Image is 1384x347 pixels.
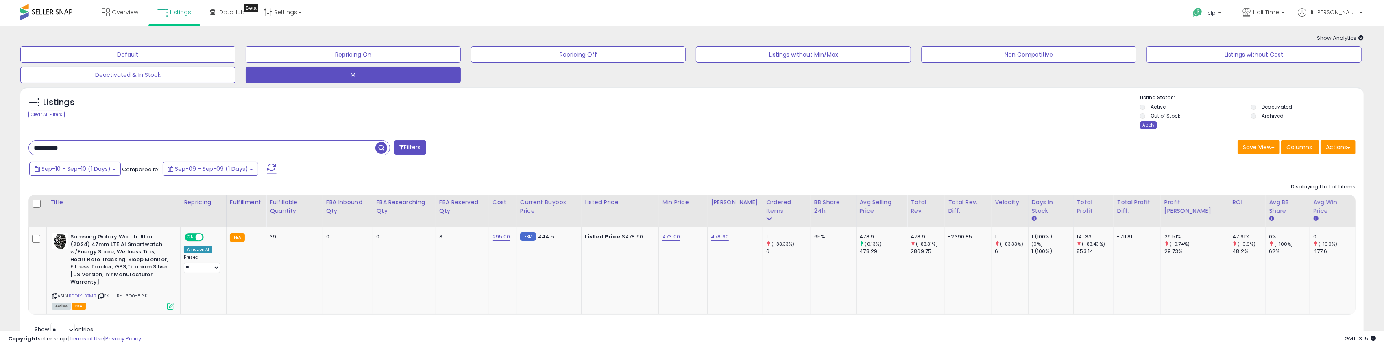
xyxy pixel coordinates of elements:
div: 6 [766,248,811,255]
img: 51aXySo2zkL._SL40_.jpg [52,233,68,249]
small: (-0.6%) [1238,241,1256,247]
div: 0 [376,233,429,240]
div: 477.6 [1313,248,1355,255]
small: (0%) [1032,241,1043,247]
div: Avg Selling Price [860,198,904,215]
div: 1 (100%) [1032,248,1073,255]
span: Overview [112,8,138,16]
div: 1 [995,233,1028,240]
div: Cost [493,198,513,207]
div: [PERSON_NAME] [711,198,759,207]
button: Sep-10 - Sep-10 (1 Days) [29,162,121,176]
span: OFF [203,234,216,241]
small: Avg Win Price. [1313,215,1318,223]
div: Total Rev. Diff. [948,198,988,215]
div: Amazon AI [184,246,212,253]
span: FBA [72,303,86,310]
div: 478.29 [860,248,907,255]
b: Samsung Galaxy Watch Ultra (2024) 47mm LTE AI Smartwatch w/Energy Score, Wellness Tips, Heart Rat... [70,233,169,288]
div: Fulfillment [230,198,263,207]
div: 0 [1313,233,1355,240]
div: 48.2% [1233,248,1266,255]
div: FBA Reserved Qty [439,198,486,215]
div: Avg Win Price [1313,198,1352,215]
div: Days In Stock [1032,198,1070,215]
button: Sep-09 - Sep-09 (1 Days) [163,162,258,176]
i: Get Help [1192,7,1203,17]
span: Sep-09 - Sep-09 (1 Days) [175,165,248,173]
span: 444.5 [538,233,554,240]
a: B0D1YLBBMB [69,292,96,299]
span: Hi [PERSON_NAME] [1308,8,1357,16]
span: 2025-09-10 13:15 GMT [1345,335,1376,343]
div: 853.14 [1077,248,1114,255]
div: FBA inbound Qty [326,198,370,215]
label: Active [1151,103,1166,110]
small: FBA [230,233,245,242]
small: (-100%) [1319,241,1337,247]
div: 65% [814,233,850,240]
span: Compared to: [122,166,159,173]
div: -711.81 [1117,233,1155,240]
a: Help [1186,1,1229,26]
div: 3 [439,233,483,240]
div: BB Share 24h. [814,198,853,215]
a: 478.90 [711,233,729,241]
small: (-83.33%) [772,241,794,247]
b: Listed Price: [585,233,622,240]
div: Displaying 1 to 1 of 1 items [1291,183,1356,191]
div: Ordered Items [766,198,807,215]
a: 473.00 [662,233,680,241]
button: Listings without Min/Max [696,46,911,63]
div: Preset: [184,255,220,273]
button: Repricing Off [471,46,686,63]
div: FBA Researching Qty [376,198,432,215]
span: All listings currently available for purchase on Amazon [52,303,71,310]
div: 2869.75 [911,248,944,255]
button: Filters [394,140,426,155]
div: 29.73% [1164,248,1229,255]
button: Save View [1238,140,1280,154]
a: Hi [PERSON_NAME] [1298,8,1363,26]
span: Half Time [1253,8,1279,16]
div: Tooltip anchor [244,4,258,12]
div: Velocity [995,198,1025,207]
small: (-83.43%) [1082,241,1105,247]
div: 478.9 [860,233,907,240]
a: Privacy Policy [105,335,141,343]
span: | SKU: JR-U3O0-8PIK [97,292,147,299]
small: Avg BB Share. [1269,215,1274,223]
small: Days In Stock. [1032,215,1037,223]
div: 6 [995,248,1028,255]
button: Default [20,46,235,63]
small: (-83.33%) [1000,241,1023,247]
strong: Copyright [8,335,38,343]
div: Profit [PERSON_NAME] [1164,198,1226,215]
div: -2390.85 [948,233,985,240]
div: seller snap | | [8,335,141,343]
button: Deactivated & In Stock [20,67,235,83]
div: $478.90 [585,233,652,240]
div: Repricing [184,198,223,207]
div: 478.9 [911,233,944,240]
label: Deactivated [1262,103,1292,110]
small: (0.13%) [865,241,882,247]
div: Current Buybox Price [520,198,578,215]
button: M [246,67,461,83]
div: 62% [1269,248,1310,255]
div: 29.51% [1164,233,1229,240]
div: Min Price [662,198,704,207]
div: Avg BB Share [1269,198,1307,215]
a: 295.00 [493,233,510,241]
div: Total Profit [1077,198,1110,215]
small: (-100%) [1275,241,1293,247]
div: 1 [766,233,811,240]
p: Listing States: [1140,94,1364,102]
div: 1 (100%) [1032,233,1073,240]
div: 39 [270,233,316,240]
button: Repricing On [246,46,461,63]
label: Out of Stock [1151,112,1181,119]
small: (-0.74%) [1170,241,1190,247]
h5: Listings [43,97,74,108]
button: Columns [1281,140,1319,154]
